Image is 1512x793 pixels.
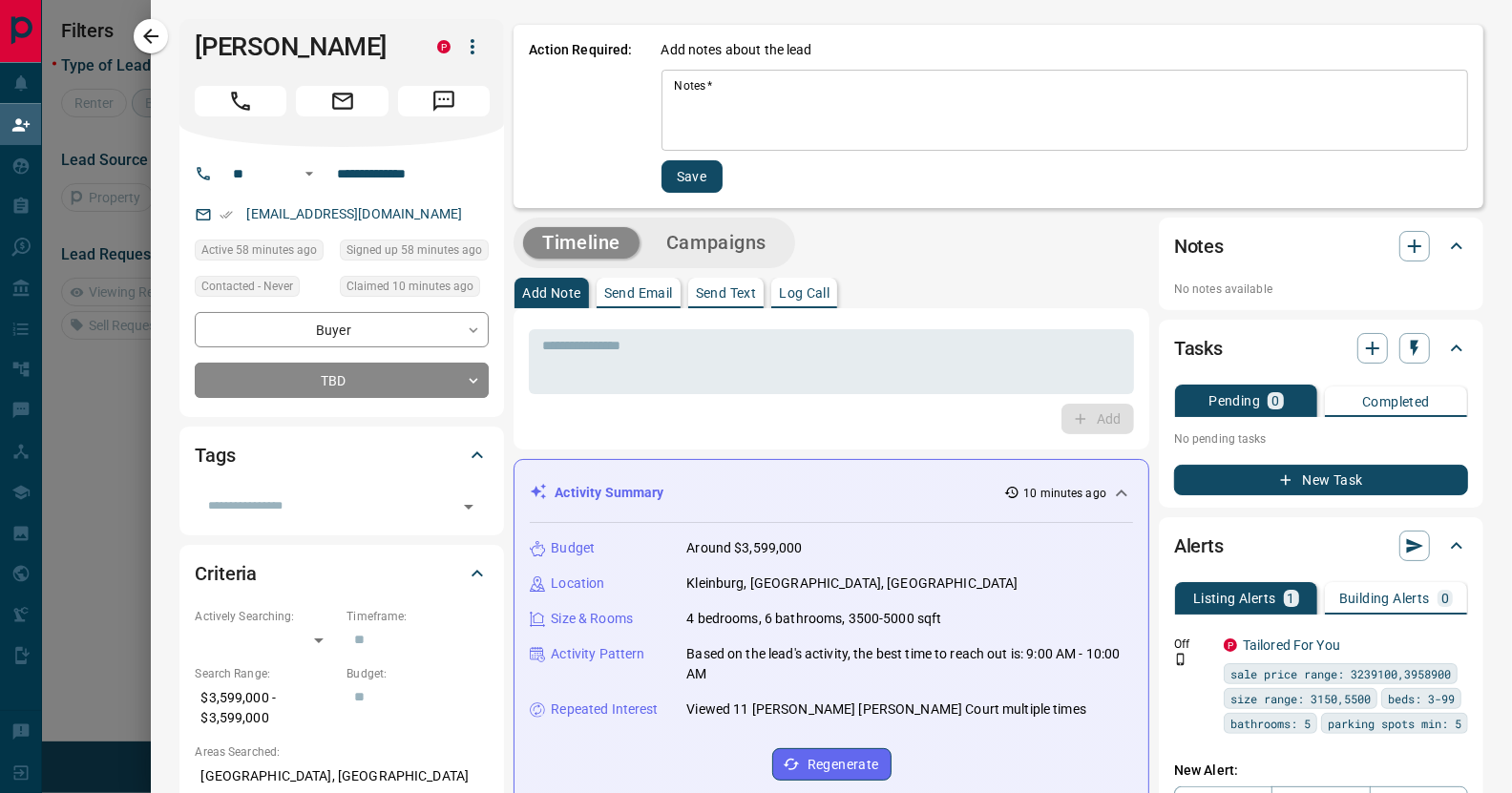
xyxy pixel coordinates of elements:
p: Listing Alerts [1193,592,1276,605]
a: [EMAIL_ADDRESS][DOMAIN_NAME] [246,206,462,221]
p: Search Range: [195,665,337,682]
p: Based on the lead's activity, the best time to reach out is: 9:00 AM - 10:00 AM [686,644,1133,684]
p: Budget [551,538,595,558]
span: Claimed 10 minutes ago [346,277,473,296]
h2: Tags [195,440,235,470]
p: Around $3,599,000 [686,538,802,558]
p: [GEOGRAPHIC_DATA], [GEOGRAPHIC_DATA] [195,761,489,792]
p: Repeated Interest [551,699,658,720]
a: Tailored For You [1243,637,1340,653]
p: Areas Searched: [195,743,489,761]
div: Alerts [1174,523,1468,569]
p: 1 [1288,592,1295,605]
p: No notes available [1174,281,1468,298]
p: New Alert: [1174,761,1468,781]
span: size range: 3150,5500 [1230,689,1371,708]
div: Tue Aug 12 2025 [340,276,489,303]
p: Completed [1362,395,1430,408]
h2: Alerts [1174,531,1224,561]
p: Location [551,574,604,594]
div: Tue Aug 12 2025 [195,240,330,266]
button: Regenerate [772,748,892,781]
div: property.ca [1224,638,1237,652]
p: Activity Pattern [551,644,644,664]
div: Tue Aug 12 2025 [340,240,489,266]
span: Call [195,86,286,116]
span: sale price range: 3239100,3958900 [1230,664,1451,683]
svg: Email Verified [220,208,233,221]
div: Buyer [195,312,489,347]
span: Signed up 58 minutes ago [346,240,482,260]
p: No pending tasks [1174,425,1468,453]
div: Activity Summary10 minutes ago [530,475,1133,511]
span: Active 58 minutes ago [201,240,317,260]
p: Budget: [346,665,489,682]
span: parking spots min: 5 [1328,714,1461,733]
p: Viewed 11 [PERSON_NAME] [PERSON_NAME] Court multiple times [686,699,1086,720]
p: Pending [1208,394,1260,407]
span: Email [296,86,388,116]
span: beds: 3-99 [1388,689,1455,708]
div: property.ca [437,40,451,53]
p: Add notes about the lead [661,40,812,60]
h1: [PERSON_NAME] [195,31,409,62]
button: New Task [1174,465,1468,495]
p: 0 [1441,592,1449,605]
h2: Notes [1174,231,1224,261]
svg: Push Notification Only [1174,653,1187,666]
p: Building Alerts [1339,592,1430,605]
p: 10 minutes ago [1023,485,1106,502]
p: Size & Rooms [551,609,633,629]
button: Timeline [523,227,640,259]
div: Tasks [1174,325,1468,371]
p: Timeframe: [346,608,489,625]
button: Open [298,162,321,185]
p: Log Call [779,286,829,300]
div: Notes [1174,223,1468,269]
p: Send Email [604,286,673,300]
p: Action Required: [529,40,632,193]
span: Contacted - Never [201,277,293,296]
div: Tags [195,432,489,478]
button: Save [661,160,723,193]
button: Campaigns [647,227,786,259]
p: Add Note [522,286,580,300]
p: Send Text [696,286,757,300]
div: TBD [195,363,489,398]
p: 4 bedrooms, 6 bathrooms, 3500-5000 sqft [686,609,941,629]
p: Kleinburg, [GEOGRAPHIC_DATA], [GEOGRAPHIC_DATA] [686,574,1018,594]
p: $3,599,000 - $3,599,000 [195,682,337,734]
h2: Criteria [195,558,257,589]
p: Activity Summary [555,483,663,503]
p: Off [1174,636,1212,653]
h2: Tasks [1174,333,1223,364]
button: Open [455,493,482,520]
div: Criteria [195,551,489,596]
span: bathrooms: 5 [1230,714,1311,733]
span: Message [398,86,490,116]
p: Actively Searching: [195,608,337,625]
p: 0 [1271,394,1279,407]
